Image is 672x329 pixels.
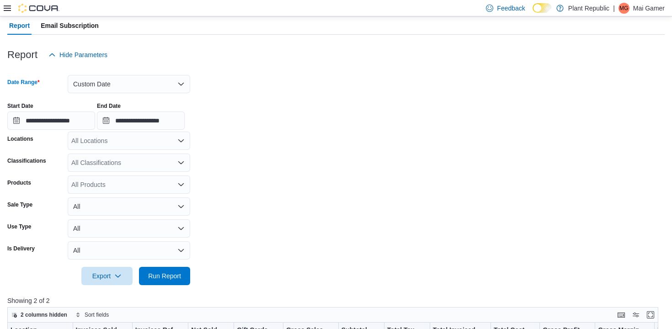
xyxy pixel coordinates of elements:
[177,181,185,188] button: Open list of options
[645,309,656,320] button: Enter fullscreen
[7,223,31,230] label: Use Type
[616,309,627,320] button: Keyboard shortcuts
[139,267,190,285] button: Run Report
[148,271,181,281] span: Run Report
[45,46,111,64] button: Hide Parameters
[613,3,615,14] p: |
[630,309,641,320] button: Display options
[72,309,112,320] button: Sort fields
[568,3,609,14] p: Plant Republic
[68,241,190,260] button: All
[177,137,185,144] button: Open list of options
[7,135,33,143] label: Locations
[85,311,109,318] span: Sort fields
[7,49,37,60] h3: Report
[7,179,31,186] label: Products
[18,4,59,13] img: Cova
[619,3,629,14] div: Mai Gamer
[59,50,107,59] span: Hide Parameters
[7,296,665,305] p: Showing 2 of 2
[633,3,665,14] p: Mai Gamer
[81,267,133,285] button: Export
[7,201,32,208] label: Sale Type
[87,267,127,285] span: Export
[21,311,67,318] span: 2 columns hidden
[68,197,190,216] button: All
[41,16,99,35] span: Email Subscription
[619,3,628,14] span: MG
[9,16,30,35] span: Report
[7,111,95,130] input: Press the down key to open a popover containing a calendar.
[177,159,185,166] button: Open list of options
[7,245,35,252] label: Is Delivery
[68,75,190,93] button: Custom Date
[7,102,33,110] label: Start Date
[533,3,552,13] input: Dark Mode
[97,102,121,110] label: End Date
[97,111,185,130] input: Press the down key to open a popover containing a calendar.
[7,157,46,164] label: Classifications
[68,219,190,238] button: All
[7,79,40,86] label: Date Range
[8,309,71,320] button: 2 columns hidden
[497,4,525,13] span: Feedback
